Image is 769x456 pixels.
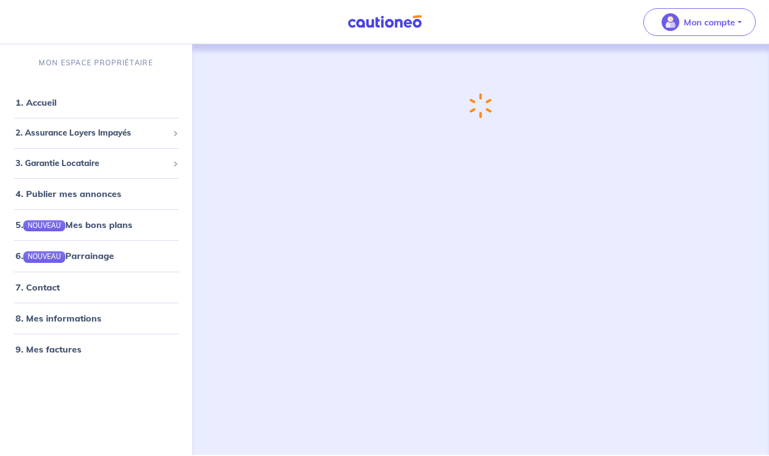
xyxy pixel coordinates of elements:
[643,8,756,36] button: illu_account_valid_menu.svgMon compte
[662,13,679,31] img: illu_account_valid_menu.svg
[343,15,426,29] img: Cautioneo
[4,307,188,329] div: 8. Mes informations
[39,58,153,68] p: MON ESPACE PROPRIÉTAIRE
[4,183,188,205] div: 4. Publier mes annonces
[16,188,121,199] a: 4. Publier mes annonces
[16,344,81,355] a: 9. Mes factures
[16,127,168,139] span: 2. Assurance Loyers Impayés
[4,153,188,174] div: 3. Garantie Locataire
[16,250,114,261] a: 6.NOUVEAUParrainage
[16,157,168,170] span: 3. Garantie Locataire
[469,93,492,118] img: loading-spinner
[4,214,188,236] div: 5.NOUVEAUMes bons plans
[16,313,101,324] a: 8. Mes informations
[16,97,56,108] a: 1. Accueil
[4,276,188,298] div: 7. Contact
[4,122,188,144] div: 2. Assurance Loyers Impayés
[684,15,735,29] p: Mon compte
[16,219,132,230] a: 5.NOUVEAUMes bons plans
[4,338,188,360] div: 9. Mes factures
[4,91,188,113] div: 1. Accueil
[16,282,60,293] a: 7. Contact
[4,245,188,267] div: 6.NOUVEAUParrainage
